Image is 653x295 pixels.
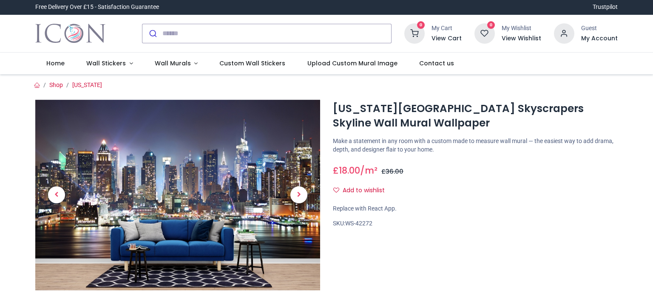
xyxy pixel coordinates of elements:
[155,59,191,67] span: Wall Murals
[581,24,618,33] div: Guest
[86,59,126,67] span: Wall Stickers
[360,164,378,177] span: /m²
[290,186,307,203] span: Next
[474,29,495,36] a: 0
[48,186,65,203] span: Previous
[333,205,618,213] div: Replace with React App.
[35,3,159,11] div: Free Delivery Over £15 - Satisfaction Guarantee
[417,21,425,29] sup: 0
[333,101,618,131] h1: [US_STATE][GEOGRAPHIC_DATA] Skyscrapers Skyline Wall Mural Wallpaper
[333,187,339,193] i: Add to wishlist
[219,59,285,67] span: Custom Wall Stickers
[386,167,403,176] span: 36.00
[333,137,618,154] p: Make a statement in any room with a custom made to measure wall mural — the easiest way to add dr...
[581,34,618,43] a: My Account
[339,164,360,177] span: 18.00
[333,183,392,198] button: Add to wishlistAdd to wishlist
[35,22,105,45] img: Icon Wall Stickers
[142,24,162,43] button: Submit
[345,220,372,227] span: WS-42272
[46,59,65,67] span: Home
[432,34,462,43] a: View Cart
[35,22,105,45] a: Logo of Icon Wall Stickers
[35,128,78,261] a: Previous
[144,53,209,75] a: Wall Murals
[502,24,541,33] div: My Wishlist
[419,59,454,67] span: Contact us
[404,29,425,36] a: 0
[75,53,144,75] a: Wall Stickers
[307,59,397,67] span: Upload Custom Mural Image
[333,219,618,228] div: SKU:
[487,21,495,29] sup: 0
[593,3,618,11] a: Trustpilot
[49,81,63,88] a: Shop
[278,128,320,261] a: Next
[333,164,360,177] span: £
[72,81,102,88] a: [US_STATE]
[502,34,541,43] a: View Wishlist
[35,100,320,290] img: New York City Skyscrapers Skyline Wall Mural Wallpaper
[381,167,403,176] span: £
[432,24,462,33] div: My Cart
